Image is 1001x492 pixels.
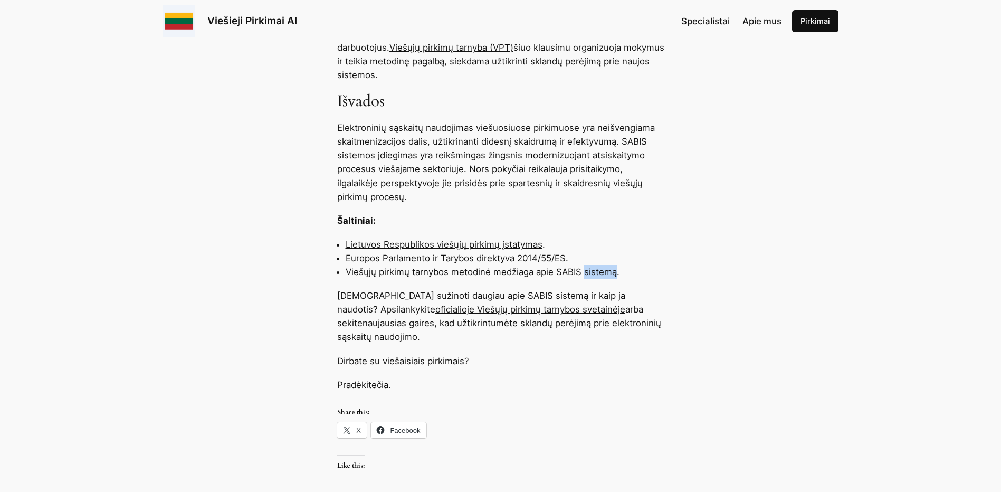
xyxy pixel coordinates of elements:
span: Apie mus [742,16,781,26]
a: naujausias gaires [363,318,434,328]
li: . [346,238,664,251]
p: Dirbate su viešaisiais pirkimais? [337,354,664,368]
span: X [356,427,361,434]
a: oficialioje Viešųjų pirkimų tarnybos svetainėje [435,304,625,315]
a: čia [377,380,388,390]
a: Specialistai [681,14,730,28]
h3: Share this: [337,402,369,416]
a: Lietuvos Respublikos viešųjų pirkimų įstatymas [346,239,542,250]
li: . [346,265,664,279]
a: Viešųjų pirkimų tarnyba (VPT) [389,42,513,53]
p: Pradėkite . [337,378,664,392]
p: Elektroninių sąskaitų naudojimas viešuosiuose pirkimuose yra neišvengiama skaitmenizacijos dalis,... [337,121,664,203]
a: Europos Parlamento ir Tarybos direktyva 2014/55/ES [346,253,566,263]
h3: Išvados [337,92,664,111]
a: X [337,422,367,438]
span: Specialistai [681,16,730,26]
img: Viešieji pirkimai logo [163,5,195,37]
p: [DEMOGRAPHIC_DATA] sužinoti daugiau apie SABIS sistemą ir kaip ja naudotis? Apsilankykite arba se... [337,289,664,344]
a: Pirkimai [792,10,838,32]
a: Viešųjų pirkimų tarnybos metodinė medžiaga apie SABIS sistemą [346,267,617,277]
li: . [346,251,664,265]
h3: Like this: [337,455,365,469]
span: Facebook [390,427,420,434]
a: Facebook [371,422,426,438]
a: Apie mus [742,14,781,28]
a: Viešieji Pirkimai AI [207,14,297,27]
nav: Navigation [681,14,781,28]
strong: Šaltiniai: [337,215,376,226]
